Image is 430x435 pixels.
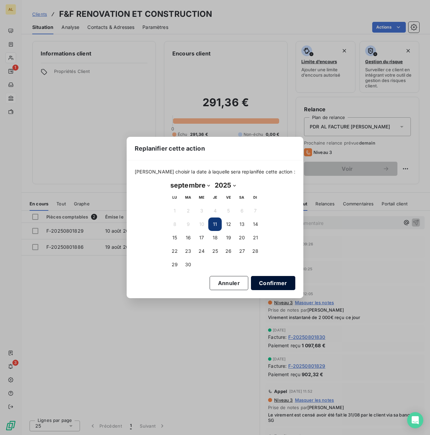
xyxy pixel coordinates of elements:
button: 9 [181,217,195,231]
button: 23 [181,244,195,258]
th: dimanche [249,191,262,204]
button: 15 [168,231,181,244]
span: [PERSON_NAME] choisir la date à laquelle sera replanifée cette action : [135,168,295,175]
button: 16 [181,231,195,244]
button: 30 [181,258,195,271]
button: 24 [195,244,208,258]
button: 12 [222,217,235,231]
button: 19 [222,231,235,244]
button: 25 [208,244,222,258]
button: 2 [181,204,195,217]
button: Confirmer [251,276,295,290]
button: 14 [249,217,262,231]
button: 7 [249,204,262,217]
button: Annuler [210,276,248,290]
button: 3 [195,204,208,217]
button: 10 [195,217,208,231]
button: 20 [235,231,249,244]
button: 18 [208,231,222,244]
button: 22 [168,244,181,258]
th: lundi [168,191,181,204]
button: 21 [249,231,262,244]
th: jeudi [208,191,222,204]
th: mardi [181,191,195,204]
button: 13 [235,217,249,231]
button: 8 [168,217,181,231]
button: 1 [168,204,181,217]
button: 17 [195,231,208,244]
button: 26 [222,244,235,258]
button: 27 [235,244,249,258]
th: vendredi [222,191,235,204]
span: Replanifier cette action [135,144,205,153]
button: 4 [208,204,222,217]
div: Open Intercom Messenger [407,412,423,428]
button: 28 [249,244,262,258]
button: 11 [208,217,222,231]
button: 29 [168,258,181,271]
th: samedi [235,191,249,204]
th: mercredi [195,191,208,204]
button: 5 [222,204,235,217]
button: 6 [235,204,249,217]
